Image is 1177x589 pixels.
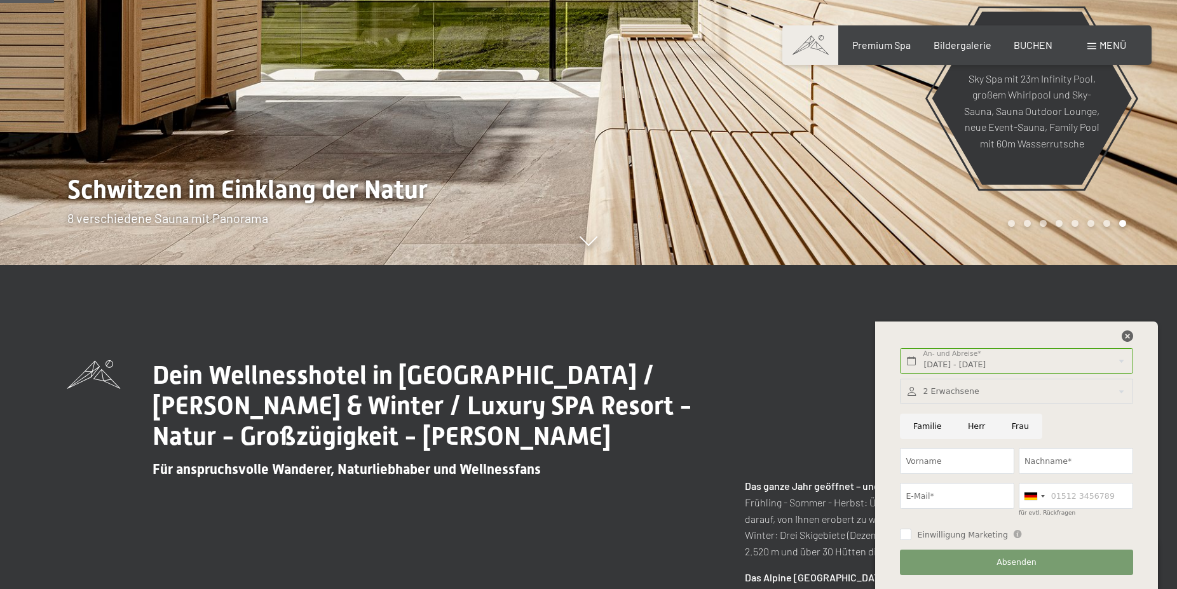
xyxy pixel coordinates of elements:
[745,480,1004,492] strong: Das ganze Jahr geöffnet – und jeden Moment ein Erlebnis!
[931,11,1133,186] a: Hot & New Sky Spa mit 23m Infinity Pool, großem Whirlpool und Sky-Sauna, Sauna Outdoor Lounge, ne...
[917,529,1008,541] span: Einwilligung Marketing
[1024,220,1031,227] div: Carousel Page 2
[934,39,991,51] a: Bildergalerie
[997,557,1037,568] span: Absenden
[1099,39,1126,51] span: Menü
[900,550,1133,576] button: Absenden
[153,461,541,477] span: Für anspruchsvolle Wanderer, Naturliebhaber und Wellnessfans
[963,70,1101,151] p: Sky Spa mit 23m Infinity Pool, großem Whirlpool und Sky-Sauna, Sauna Outdoor Lounge, neue Event-S...
[1019,483,1133,509] input: 01512 3456789
[1103,220,1110,227] div: Carousel Page 7
[852,39,911,51] a: Premium Spa
[1008,220,1015,227] div: Carousel Page 1
[1019,510,1075,516] label: für evtl. Rückfragen
[153,360,692,451] span: Dein Wellnesshotel in [GEOGRAPHIC_DATA] / [PERSON_NAME] & Winter / Luxury SPA Resort - Natur - Gr...
[1040,220,1047,227] div: Carousel Page 3
[1056,220,1063,227] div: Carousel Page 4
[745,478,1110,559] p: Frühling - Sommer - Herbst: Über 80 bewirtschaftete Almen und Hütten warten darauf, von Ihnen ero...
[1019,484,1049,508] div: Germany (Deutschland): +49
[1119,220,1126,227] div: Carousel Page 8 (Current Slide)
[1072,220,1078,227] div: Carousel Page 5
[1004,220,1126,227] div: Carousel Pagination
[1014,39,1052,51] a: BUCHEN
[1087,220,1094,227] div: Carousel Page 6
